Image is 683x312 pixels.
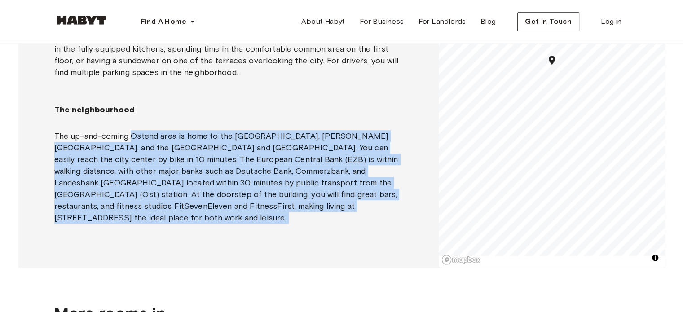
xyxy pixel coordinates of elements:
span: The neighbourhood [54,104,403,115]
span: About Habyt [301,16,345,27]
span: Blog [480,16,496,27]
p: The property is purposefully built to be an ideal location for you to enjoy the co-living lifesty... [54,20,403,78]
a: About Habyt [294,13,352,31]
span: Log in [601,16,621,27]
span: For Business [360,16,404,27]
img: Habyt [54,16,108,25]
span: Get in Touch [525,16,572,27]
a: Log in [594,13,629,31]
a: For Landlords [411,13,473,31]
button: Get in Touch [517,12,579,31]
button: Find A Home [133,13,203,31]
span: For Landlords [418,16,466,27]
a: Mapbox logo [441,255,481,265]
span: Find A Home [141,16,186,27]
a: Blog [473,13,503,31]
div: Map marker [546,55,557,68]
a: For Business [353,13,411,31]
span: Toggle attribution [652,253,658,263]
p: The up-and-coming Ostend area is home to the [GEOGRAPHIC_DATA], [PERSON_NAME][GEOGRAPHIC_DATA], a... [54,130,403,224]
